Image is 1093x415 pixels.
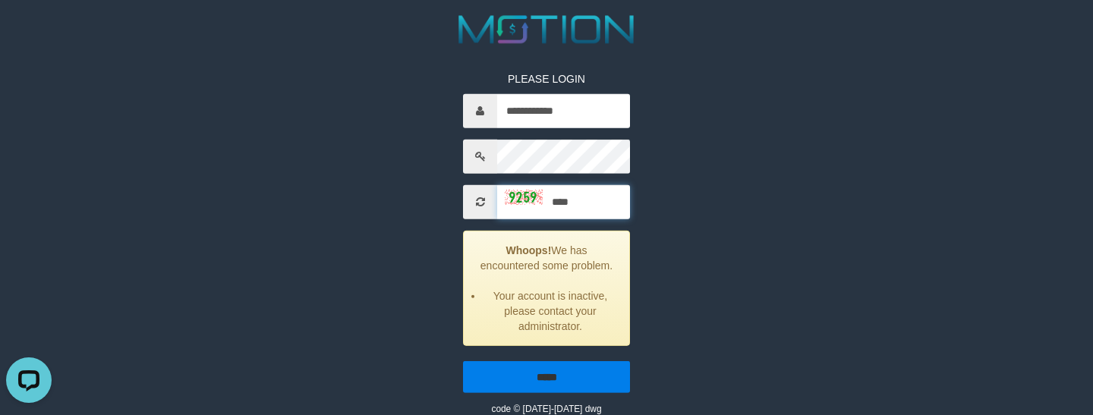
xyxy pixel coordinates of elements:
img: MOTION_logo.png [451,11,642,49]
p: PLEASE LOGIN [463,71,630,86]
div: We has encountered some problem. [463,230,630,345]
li: Your account is inactive, please contact your administrator. [483,288,618,333]
button: Open LiveChat chat widget [6,6,52,52]
strong: Whoops! [506,244,551,256]
img: captcha [505,190,543,205]
small: code © [DATE]-[DATE] dwg [491,403,601,413]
